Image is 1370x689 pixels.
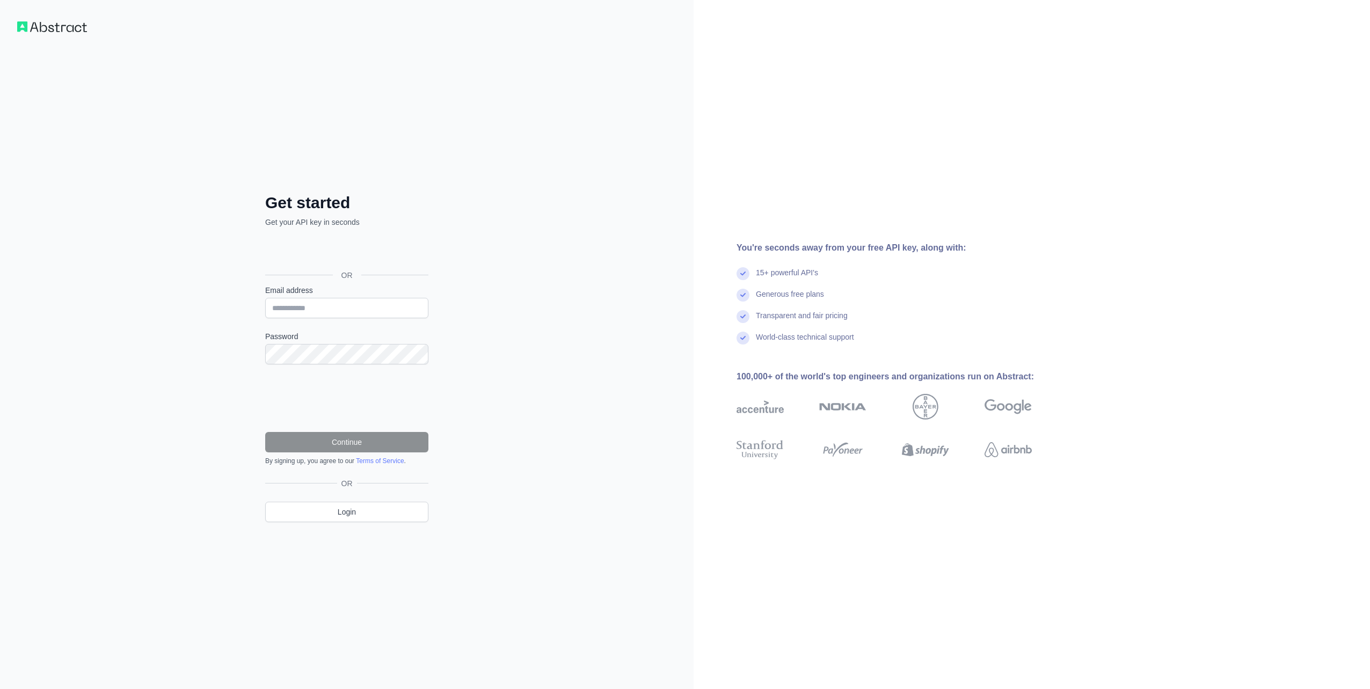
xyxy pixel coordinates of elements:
[913,394,938,420] img: bayer
[265,285,428,296] label: Email address
[337,478,357,489] span: OR
[333,270,361,281] span: OR
[737,310,749,323] img: check mark
[737,438,784,461] img: stanford university
[819,394,866,420] img: nokia
[756,289,824,310] div: Generous free plans
[985,438,1032,461] img: airbnb
[737,394,784,420] img: accenture
[985,394,1032,420] img: google
[737,241,1066,254] div: You're seconds away from your free API key, along with:
[737,289,749,302] img: check mark
[260,239,432,263] iframe: Sign in with Google Button
[737,332,749,344] img: check mark
[737,267,749,280] img: check mark
[265,502,428,522] a: Login
[265,193,428,212] h2: Get started
[737,370,1066,383] div: 100,000+ of the world's top engineers and organizations run on Abstract:
[17,21,87,32] img: Workflow
[265,377,428,419] iframe: reCAPTCHA
[265,432,428,452] button: Continue
[819,438,866,461] img: payoneer
[756,267,818,289] div: 15+ powerful API's
[265,457,428,465] div: By signing up, you agree to our .
[756,310,848,332] div: Transparent and fair pricing
[902,438,949,461] img: shopify
[265,217,428,228] p: Get your API key in seconds
[356,457,404,465] a: Terms of Service
[756,332,854,353] div: World-class technical support
[265,331,428,342] label: Password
